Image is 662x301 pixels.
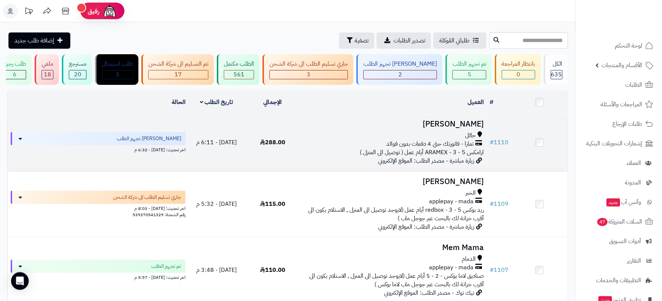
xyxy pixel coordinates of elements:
[625,177,641,188] span: المدونة
[224,60,254,68] div: الطلب مكتمل
[502,60,535,68] div: بانتظار المراجعة
[172,98,186,107] a: الحالة
[429,197,474,206] span: applepay - mada
[615,41,642,51] span: لوحة التحكم
[355,36,369,45] span: تصفية
[360,148,484,157] span: ارامكس ARAMEX - 3 - 5 أيام عمل ( توصيل الى المنزل )
[60,54,94,85] a: مسترجع 20
[69,70,86,79] div: 20
[612,20,655,35] img: logo-2.png
[42,70,53,79] div: 18
[453,70,486,79] div: 5
[215,54,261,85] a: الطلب مكتمل 561
[490,98,494,107] a: #
[303,243,484,252] h3: Mem Mama
[580,252,658,270] a: التقارير
[117,135,181,142] span: [PERSON_NAME] تجهيز الطلب
[490,200,509,208] a: #1109
[14,36,54,45] span: إضافة طلب جديد
[42,60,53,68] div: ملغي
[113,194,181,201] span: جاري تسليم الطلب الى شركة الشحن
[602,60,642,70] span: الأقسام والمنتجات
[364,70,437,79] div: 2
[606,197,641,207] span: وآتس آب
[444,54,493,85] a: تم تجهيز الطلب 5
[303,177,484,186] h3: [PERSON_NAME]
[151,263,181,270] span: تم تجهيز الطلب
[355,54,444,85] a: [PERSON_NAME] تجهيز الطلب 2
[307,70,311,79] span: 3
[260,138,285,147] span: 288.00
[11,272,29,290] div: Open Intercom Messenger
[542,54,570,85] a: الكل635
[502,70,535,79] div: 0
[140,54,215,85] a: تم التسليم الى شركة الشحن 17
[462,255,476,263] span: الدمام
[11,273,186,281] div: اخر تحديث: [DATE] - 5:57 م
[4,70,26,79] div: 6
[394,36,425,45] span: تصدير الطلبات
[580,193,658,211] a: وآتس آبجديد
[587,138,642,149] span: إشعارات التحويلات البنكية
[453,60,486,68] div: تم تجهيز الطلب
[270,70,348,79] div: 3
[260,200,285,208] span: 115.00
[551,60,563,68] div: الكل
[149,70,208,79] div: 17
[601,99,642,110] span: المراجعات والأسئلة
[580,174,658,191] a: المدونة
[384,288,475,297] span: تيك توك - مصدر الطلب: الموقع الإلكتروني
[580,96,658,113] a: المراجعات والأسئلة
[613,119,642,129] span: طلبات الإرجاع
[580,37,658,55] a: لوحة التحكم
[200,98,233,107] a: تاريخ الطلب
[490,266,494,274] span: #
[433,32,486,49] a: طلباتي المُوكلة
[102,70,133,79] div: 3
[44,70,51,79] span: 18
[116,70,119,79] span: 3
[517,70,521,79] span: 0
[303,120,484,128] h3: [PERSON_NAME]
[580,154,658,172] a: العملاء
[11,204,186,212] div: اخر تحديث: [DATE] - 8:03 م
[224,70,254,79] div: 561
[580,135,658,152] a: إشعارات التحويلات البنكية
[386,140,474,148] span: تمارا - فاتورتك حتى 4 دفعات بدون فوائد
[609,236,641,246] span: أدوات التسويق
[465,131,476,140] span: حائل
[363,60,437,68] div: [PERSON_NAME] تجهيز الطلب
[270,60,348,68] div: جاري تسليم الطلب الى شركة الشحن
[551,70,562,79] span: 635
[261,54,355,85] a: جاري تسليم الطلب الى شركة الشحن 3
[377,32,431,49] a: تصدير الطلبات
[626,80,642,90] span: الطلبات
[102,4,117,18] img: ai-face.png
[133,211,186,218] span: رقم الشحنة: 539370541329
[627,256,641,266] span: التقارير
[466,189,476,197] span: الخبر
[468,98,484,107] a: العميل
[607,198,620,207] span: جديد
[439,36,469,45] span: طلباتي المُوكلة
[339,32,374,49] button: تصفية
[378,222,475,231] span: زيارة مباشرة - مصدر الطلب: الموقع الإلكتروني
[8,32,70,49] a: إضافة طلب جديد
[490,266,509,274] a: #1107
[33,54,60,85] a: ملغي 18
[490,138,509,147] a: #1110
[308,205,484,223] span: ريد بوكس redbox - 3 - 5 أيام عمل (لايوجد توصيل الى المنزل , الاستلام يكون الى أقرب خزانة لك بالبح...
[490,200,494,208] span: #
[94,54,140,85] a: طلب استبدال 3
[20,4,38,20] a: تحديثات المنصة
[175,70,182,79] span: 17
[490,138,494,147] span: #
[148,60,208,68] div: تم التسليم الى شركة الشحن
[580,76,658,94] a: الطلبات
[263,98,282,107] a: الإجمالي
[627,158,641,168] span: العملاء
[13,70,17,79] span: 6
[580,232,658,250] a: أدوات التسويق
[196,200,237,208] span: [DATE] - 5:32 م
[69,60,87,68] div: مسترجع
